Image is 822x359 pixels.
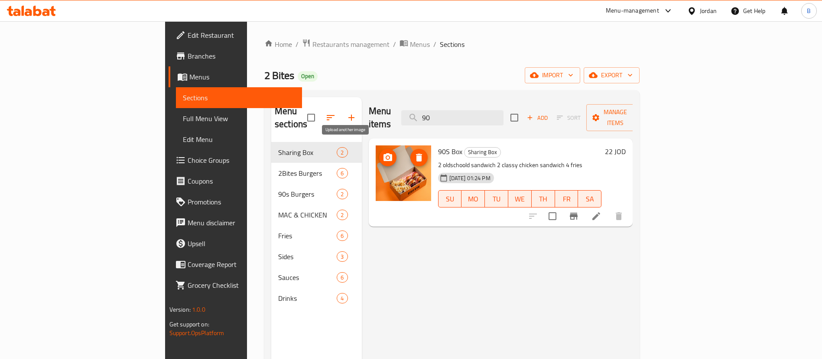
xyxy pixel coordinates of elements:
div: items [337,147,348,158]
input: search [401,110,504,125]
div: items [337,231,348,241]
button: delete image [410,149,428,166]
span: 6 [337,273,347,282]
a: Edit Restaurant [169,25,302,46]
img: 90S Box [376,145,431,201]
span: Add [526,113,549,123]
nav: breadcrumb [264,39,640,50]
a: Menus [169,66,302,87]
nav: Menu sections [271,138,362,312]
span: 90s Burgers [278,189,337,199]
a: Promotions [169,191,302,212]
span: export [591,70,633,81]
div: Sharing Box2 [271,142,362,163]
button: WE [508,190,532,207]
div: items [337,189,348,199]
button: Add [523,111,551,125]
div: Open [298,71,318,82]
span: Upsell [188,238,296,249]
span: 1.0.0 [192,304,205,315]
div: Drinks4 [271,288,362,309]
span: Grocery Checklist [188,280,296,290]
div: items [337,168,348,178]
span: SA [582,193,598,205]
button: upload picture [379,149,396,166]
li: / [393,39,396,49]
span: Coupons [188,176,296,186]
h6: 22 JOD [605,145,626,158]
span: Edit Menu [183,134,296,145]
button: delete [608,206,629,227]
a: Edit Menu [176,129,302,150]
span: 6 [337,169,347,178]
div: MAC & CHICKEN2 [271,204,362,225]
button: FR [555,190,578,207]
span: SU [442,193,458,205]
span: Menus [410,39,430,49]
span: 90S Box [438,145,462,158]
span: Select section [505,109,523,127]
span: Manage items [593,107,637,128]
div: Sides3 [271,246,362,267]
a: Grocery Checklist [169,275,302,296]
span: FR [559,193,575,205]
a: Edit menu item [591,211,601,221]
div: items [337,210,348,220]
h2: Menu items [369,105,391,131]
span: Fries [278,231,337,241]
span: Menu disclaimer [188,217,296,228]
button: export [584,67,640,83]
a: Restaurants management [302,39,390,50]
a: Upsell [169,233,302,254]
div: items [337,293,348,303]
span: Version: [169,304,191,315]
div: 90s Burgers2 [271,184,362,204]
span: Drinks [278,293,337,303]
a: Support.OpsPlatform [169,327,224,339]
span: import [532,70,573,81]
span: 6 [337,232,347,240]
div: Sauces6 [271,267,362,288]
span: TH [535,193,552,205]
span: Get support on: [169,319,209,330]
span: Choice Groups [188,155,296,165]
div: Menu-management [606,6,659,16]
div: Sharing Box [464,147,501,158]
button: Manage items [586,104,644,131]
div: Jordan [700,6,717,16]
span: MAC & CHICKEN [278,210,337,220]
button: SA [578,190,601,207]
button: TU [485,190,508,207]
a: Menus [400,39,430,50]
span: Add item [523,111,551,125]
span: Select section first [551,111,586,125]
button: SU [438,190,462,207]
span: Coverage Report [188,259,296,270]
div: items [337,251,348,262]
a: Sections [176,87,302,108]
span: Sides [278,251,337,262]
div: Sauces [278,272,337,283]
div: items [337,272,348,283]
span: WE [512,193,528,205]
span: 2 [337,190,347,198]
li: / [433,39,436,49]
span: Sharing Box [465,147,500,157]
span: Edit Restaurant [188,30,296,40]
span: TU [488,193,505,205]
a: Full Menu View [176,108,302,129]
a: Choice Groups [169,150,302,171]
span: 2Bites Burgers [278,168,337,178]
button: TH [532,190,555,207]
span: Sharing Box [278,147,337,158]
span: Select to update [543,207,562,225]
div: Fries6 [271,225,362,246]
span: Full Menu View [183,113,296,124]
span: 2 [337,211,347,219]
